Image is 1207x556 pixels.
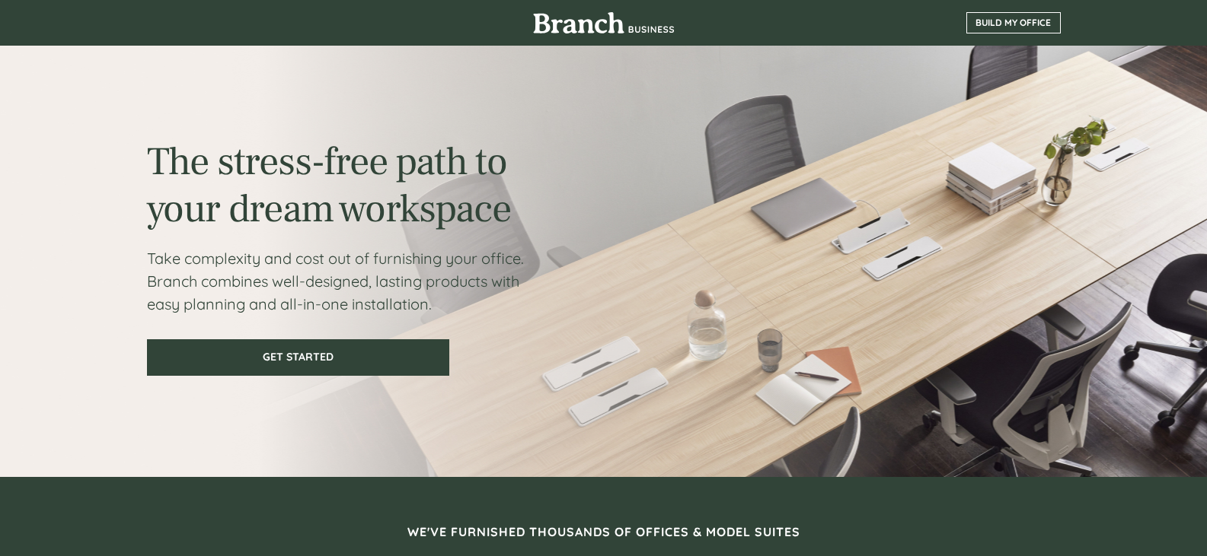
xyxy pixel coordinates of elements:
span: The stress-free path to your dream workspace [147,136,511,234]
a: GET STARTED [147,339,449,376]
a: BUILD MY OFFICE [966,12,1061,33]
span: WE'VE FURNISHED THOUSANDS OF OFFICES & MODEL SUITES [407,524,800,539]
span: BUILD MY OFFICE [967,17,1060,28]
input: Submit [152,296,232,328]
span: GET STARTED [148,351,448,364]
span: Take complexity and cost out of furnishing your office. Branch combines well-designed, lasting pr... [147,249,524,313]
